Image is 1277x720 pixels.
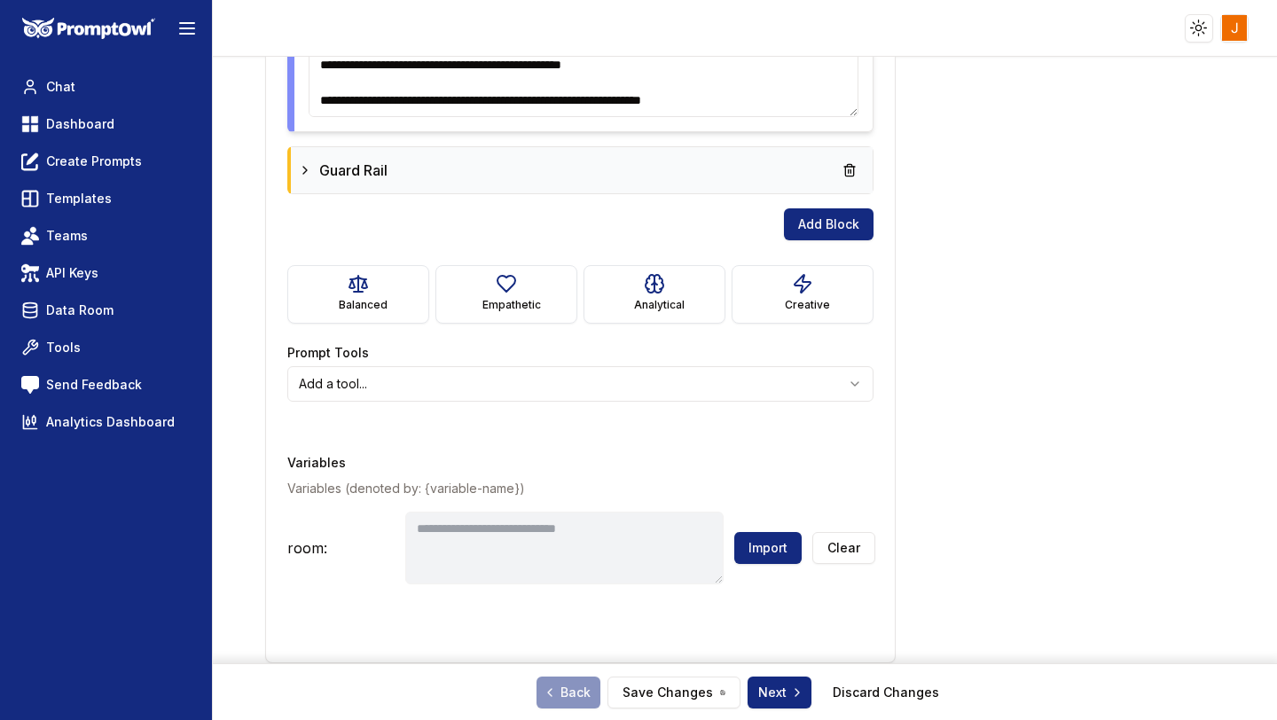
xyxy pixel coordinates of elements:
[46,153,142,170] span: Create Prompts
[1222,15,1248,41] img: ACg8ocLn0HdG8OQKtxxsAaZE6qWdtt8gvzqePZPR29Bq4TgEr-DTug=s96-c
[14,183,198,215] a: Templates
[607,677,740,708] button: Save Changes
[14,369,198,401] a: Send Feedback
[14,257,198,289] a: API Keys
[14,145,198,177] a: Create Prompts
[46,339,81,356] span: Tools
[21,376,39,394] img: feedback
[14,108,198,140] a: Dashboard
[287,345,369,360] label: Prompt Tools
[784,208,874,240] button: Add Block
[14,406,198,438] a: Analytics Dashboard
[46,264,98,282] span: API Keys
[14,294,198,326] a: Data Room
[46,301,114,319] span: Data Room
[46,413,175,431] span: Analytics Dashboard
[287,537,399,559] p: room :
[812,532,875,564] button: Clear
[758,684,804,701] span: Next
[22,18,155,40] img: PromptOwl
[748,677,811,708] button: Next
[287,480,874,497] p: Variables (denoted by: {variable-name})
[833,684,939,701] a: Discard Changes
[785,294,830,316] div: Creative
[819,677,953,708] button: Discard Changes
[46,115,114,133] span: Dashboard
[287,455,346,470] label: Variables
[14,71,198,103] a: Chat
[634,294,685,316] div: Analytical
[734,532,802,564] button: Import
[435,265,577,324] button: Empathetic
[287,265,429,324] button: Balanced
[482,294,541,316] div: Empathetic
[319,160,388,181] span: Guard Rail
[14,220,198,252] a: Teams
[46,227,88,245] span: Teams
[46,376,142,394] span: Send Feedback
[46,78,75,96] span: Chat
[46,190,112,207] span: Templates
[14,332,198,364] a: Tools
[584,265,725,324] button: Analytical
[339,294,388,316] div: Balanced
[537,677,600,708] a: Back
[732,265,874,324] button: Creative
